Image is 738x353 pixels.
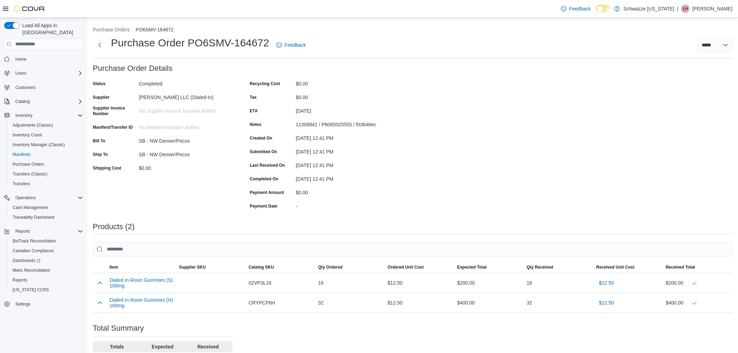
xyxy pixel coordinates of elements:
[10,180,83,188] span: Transfers
[285,42,306,48] span: Feedback
[7,203,86,212] button: Cash Management
[110,297,173,308] button: Dialed In Rosin Gummies (H) 100mg
[1,226,86,236] button: Reports
[13,227,83,235] span: Reports
[558,2,593,16] a: Feedback
[93,152,108,157] label: Ship To
[250,190,284,195] label: Payment Amount
[93,27,130,32] button: Purchase Orders
[666,264,695,270] span: Received Total
[13,97,32,106] button: Catalog
[315,296,385,310] div: 32
[93,324,144,332] h3: Total Summary
[7,275,86,285] button: Reports
[139,78,232,87] div: Completed
[10,276,83,284] span: Reports
[139,92,232,100] div: [PERSON_NAME] LLC (Dialed-In)
[7,179,86,189] button: Transfers
[13,181,30,187] span: Transfers
[681,5,690,13] div: Lindsey Hudson
[1,299,86,309] button: Settings
[10,131,83,139] span: Inventory Count
[13,194,39,202] button: Operations
[249,279,272,287] span: 02VP3LJX
[7,169,86,179] button: Transfers (Classic)
[13,248,54,254] span: Canadian Compliance
[10,256,43,265] a: Dashboards
[677,5,678,13] p: |
[10,121,56,129] a: Adjustments (Classic)
[666,299,730,307] div: $400.00
[10,237,59,245] a: BioTrack Reconciliation
[13,205,48,210] span: Cash Management
[524,276,593,290] div: 16
[10,256,83,265] span: Dashboards
[139,105,232,114] div: No Supplier Invoice Number added
[385,296,454,310] div: $12.50
[15,228,30,234] span: Reports
[599,279,614,286] span: $12.50
[139,135,232,144] div: SB - NW Denver/Pecos
[1,193,86,203] button: Operations
[13,215,54,220] span: Traceabilty Dashboard
[599,299,614,306] span: $12.50
[596,296,617,310] button: $12.50
[107,262,176,273] button: Item
[93,223,135,231] h3: Products (2)
[250,176,278,182] label: Completed On
[692,5,732,13] p: [PERSON_NAME]
[13,227,33,235] button: Reports
[387,264,423,270] span: Ordered Unit Cost
[10,247,83,255] span: Canadian Compliance
[93,125,133,130] label: Manifest/Transfer ID
[296,92,389,100] div: $0.00
[454,276,524,290] div: $200.00
[13,238,56,244] span: BioTrack Reconciliation
[524,296,593,310] div: 32
[250,149,277,155] label: Submitted On
[385,276,454,290] div: $12.50
[13,194,83,202] span: Operations
[139,163,232,171] div: $0.00
[13,83,83,92] span: Customers
[93,38,107,52] button: Next
[13,83,38,92] a: Customers
[10,170,83,178] span: Transfers (Classic)
[139,122,232,130] div: No Manifest Number added
[250,95,257,100] label: Tax
[296,146,389,155] div: [DATE] 12:41 PM
[1,111,86,120] button: Inventory
[110,264,118,270] span: Item
[524,262,593,273] button: Qty Received
[315,276,385,290] div: 16
[7,130,86,140] button: Inventory Count
[315,262,385,273] button: Qty Ordered
[296,160,389,168] div: [DATE] 12:41 PM
[10,121,83,129] span: Adjustments (Classic)
[1,54,86,64] button: Home
[273,38,309,52] a: Feedback
[527,264,553,270] span: Qty Received
[13,111,35,120] button: Inventory
[457,264,487,270] span: Expected Total
[663,262,732,273] button: Received Total
[454,296,524,310] div: $400.00
[4,51,83,328] nav: Complex example
[249,264,274,270] span: Catalog SKU
[93,105,136,117] label: Supplier Invoice Number
[10,266,83,275] span: Metrc Reconciliation
[93,26,732,35] nav: An example of EuiBreadcrumbs
[15,99,30,104] span: Catalog
[10,247,57,255] a: Canadian Compliance
[7,159,86,169] button: Purchase Orders
[246,262,315,273] button: Catalog SKU
[10,141,83,149] span: Inventory Manager (Classic)
[683,5,688,13] span: LH
[93,95,110,100] label: Supplier
[7,236,86,246] button: BioTrack Reconciliation
[10,286,83,294] span: Washington CCRS
[666,279,730,287] div: $200.00
[93,81,106,87] label: Status
[110,277,173,288] button: Dialed In Rosin Gummies (S) 100mg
